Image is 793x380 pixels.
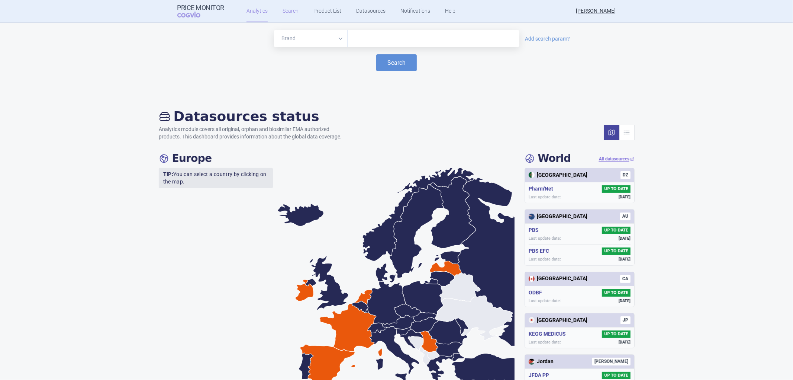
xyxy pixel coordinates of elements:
span: [DATE] [619,236,631,241]
span: Last update date: [529,256,561,262]
h5: ODBF [529,289,545,297]
span: [DATE] [619,298,631,304]
h5: PBS [529,227,542,234]
div: [GEOGRAPHIC_DATA] [529,317,587,324]
span: Last update date: [529,236,561,241]
span: UP TO DATE [602,248,630,255]
p: You can select a country by clicking on the map. [159,168,273,188]
span: [PERSON_NAME] [592,358,631,365]
h4: World [525,152,571,165]
span: CA [620,275,631,283]
span: COGVIO [177,12,211,17]
span: [DATE] [619,194,631,200]
a: All datasources [599,156,635,162]
span: JP [620,316,631,324]
img: Canada [529,276,535,282]
span: Last update date: [529,298,561,304]
h4: Europe [159,152,212,165]
span: DZ [620,171,631,179]
span: UP TO DATE [602,185,630,193]
p: Analytics module covers all original, orphan and biosimilar EMA authorized products. This dashboa... [159,126,349,140]
span: UP TO DATE [602,330,630,338]
h5: JFDA PP [529,372,552,379]
span: UP TO DATE [602,372,630,379]
h5: KEGG MEDICUS [529,330,569,338]
button: Search [376,54,417,71]
h2: Datasources status [159,108,349,124]
strong: Price Monitor [177,4,225,12]
span: UP TO DATE [602,289,630,297]
strong: TIP: [163,171,173,177]
img: Jordan [529,359,535,365]
span: AU [620,213,631,220]
span: UP TO DATE [602,227,630,234]
h5: Pharm'Net [529,185,556,193]
div: Jordan [529,358,554,365]
h5: PBS EFC [529,248,552,255]
span: [DATE] [619,339,631,345]
a: Price MonitorCOGVIO [177,4,225,18]
div: [GEOGRAPHIC_DATA] [529,172,587,179]
span: Last update date: [529,339,561,345]
div: [GEOGRAPHIC_DATA] [529,275,587,282]
div: [GEOGRAPHIC_DATA] [529,213,587,220]
img: Australia [529,214,535,220]
a: Add search param? [525,36,570,41]
span: [DATE] [619,256,631,262]
span: Last update date: [529,194,561,200]
img: Japan [529,317,535,323]
img: Algeria [529,172,535,178]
